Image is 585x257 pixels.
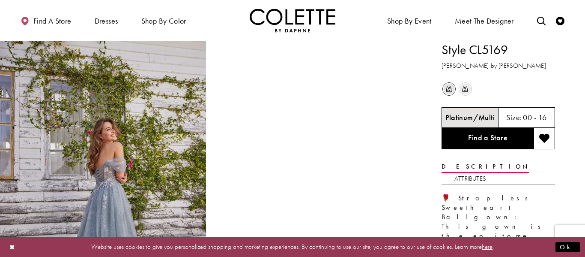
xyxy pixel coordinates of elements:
[442,160,529,173] a: Description
[210,41,416,144] video: Style CL5169 Colette by Daphne #1 autoplay loop mute video
[139,9,188,32] span: Shop by color
[387,17,432,25] span: Shop By Event
[95,17,118,25] span: Dresses
[534,128,555,149] button: Add to wishlist
[442,41,555,59] h1: Style CL5169
[62,241,523,253] p: Website uses cookies to give you personalized shopping and marketing experiences. By continuing t...
[442,61,555,71] h3: [PERSON_NAME] by [PERSON_NAME]
[250,9,335,32] img: Colette by Daphne
[141,17,186,25] span: Shop by color
[455,17,514,25] span: Meet the designer
[385,9,434,32] span: Shop By Event
[442,128,534,149] a: Find a Store
[454,172,486,185] a: Attributes
[453,9,516,32] a: Meet the designer
[442,82,457,97] div: Platinum/Multi
[93,9,120,32] span: Dresses
[458,82,473,97] div: Diamond White/Multi
[18,9,73,32] a: Find a store
[33,17,72,25] span: Find a store
[535,9,548,32] a: Toggle search
[482,242,492,251] a: here
[523,113,546,122] h5: 00 - 16
[554,9,567,32] a: Check Wishlist
[442,81,555,97] div: Product color controls state depends on size chosen
[555,242,580,252] button: Submit Dialog
[506,112,522,122] span: Size:
[5,239,20,254] button: Close Dialog
[445,113,495,122] h5: Chosen color
[250,9,335,32] a: Visit Home Page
